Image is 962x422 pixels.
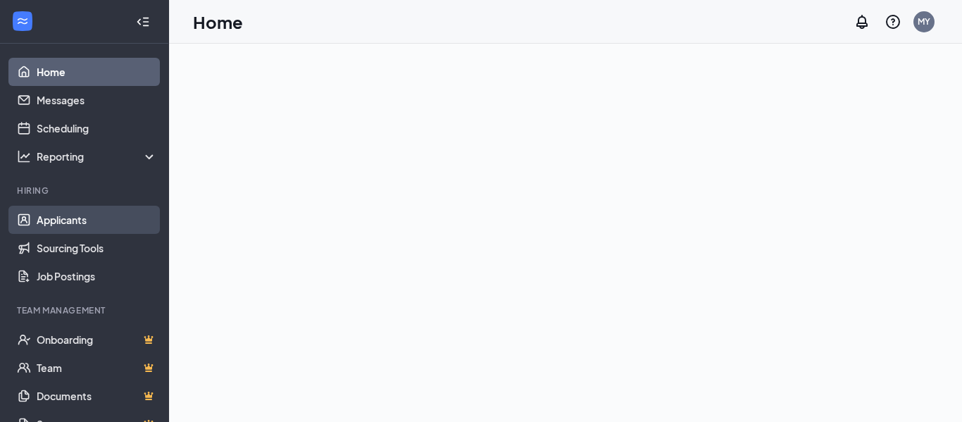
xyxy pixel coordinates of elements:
svg: Analysis [17,149,31,163]
a: OnboardingCrown [37,325,157,354]
a: DocumentsCrown [37,382,157,410]
div: MY [918,15,930,27]
div: Reporting [37,149,158,163]
a: Sourcing Tools [37,234,157,262]
svg: QuestionInfo [885,13,901,30]
a: Messages [37,86,157,114]
svg: Collapse [136,15,150,29]
svg: Notifications [854,13,870,30]
h1: Home [193,10,243,34]
a: TeamCrown [37,354,157,382]
a: Home [37,58,157,86]
div: Team Management [17,304,154,316]
a: Scheduling [37,114,157,142]
div: Hiring [17,185,154,197]
svg: WorkstreamLogo [15,14,30,28]
a: Job Postings [37,262,157,290]
a: Applicants [37,206,157,234]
